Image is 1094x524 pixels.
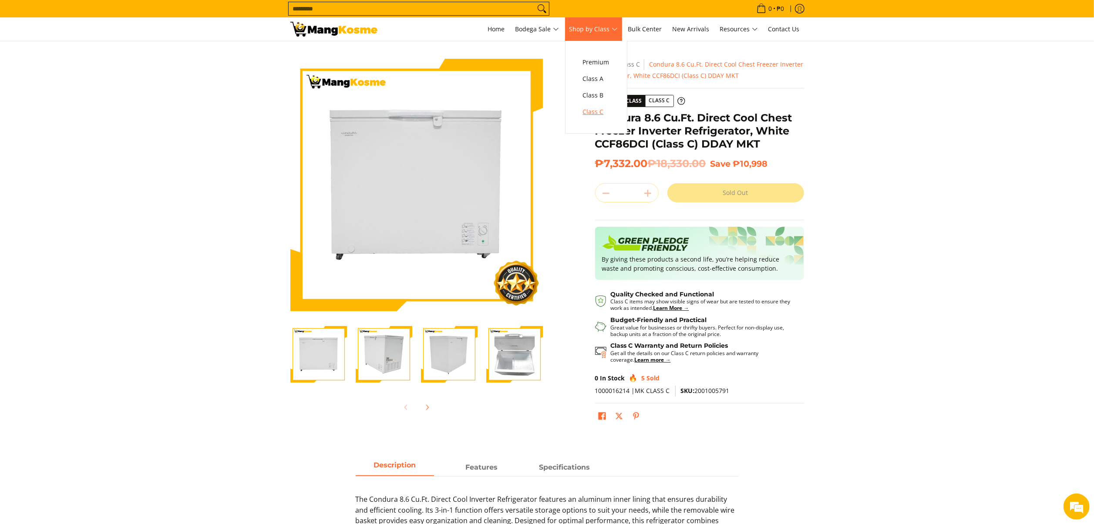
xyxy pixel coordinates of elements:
a: Post on X [613,410,625,425]
span: Shop by Class [569,24,618,35]
a: Description [356,460,434,476]
p: By giving these products a second life, you’re helping reduce waste and promoting conscious, cost... [602,255,797,273]
span: Home [488,25,505,33]
a: Learn More → [653,304,689,312]
a: Bodega Sale [511,17,563,41]
strong: Quality Checked and Functional [611,290,714,298]
a: New Arrivals [668,17,714,41]
a: Product Class Class C [595,95,685,107]
span: Condura 8.6 Cu.Ft. Direct Cool Chest Freezer Inverter Refrigerator, White CCF86DCI (Class C) DDAY... [595,60,804,80]
img: Condura 8.6 Cu.Ft. Direct Cool Chest Freezer Inverter Refrigerator, White CCF86DCI (Class C) DDAY... [356,326,412,383]
span: Class A [583,74,609,84]
p: Great value for businesses or thrifty buyers. Perfect for non-display use, backup units at a frac... [611,324,795,337]
h1: Condura 8.6 Cu.Ft. Direct Cool Chest Freezer Inverter Refrigerator, White CCF86DCI (Class C) DDAY... [595,111,804,151]
span: 0 [595,374,599,382]
span: Sold [647,374,660,382]
a: Description 1 [443,460,521,476]
a: Contact Us [764,17,804,41]
img: Condura 8.6 Cu.Ft. Chest Freezer Ref (Class C) 9.9. DDAY l Mang Kosme [290,22,377,37]
a: Share on Facebook [596,410,608,425]
span: ₱10,998 [733,158,768,169]
img: Badge sustainability green pledge friendly [602,234,689,255]
a: Class C [619,60,640,68]
a: Description 2 [525,460,604,476]
button: Next [417,398,437,417]
span: Description [356,460,434,475]
button: Search [535,2,549,15]
span: Class C [646,95,673,106]
nav: Breadcrumbs [595,59,804,81]
span: 0 [767,6,774,12]
strong: Specifications [539,463,590,471]
span: 2001005791 [681,386,730,395]
span: Bodega Sale [515,24,559,35]
a: Premium [579,54,614,71]
p: Get all the details on our Class C return policies and warranty coverage. [611,350,795,363]
span: Resources [720,24,758,35]
span: Premium [583,57,609,68]
span: Class B [583,90,609,101]
span: Contact Us [768,25,800,33]
a: Pin on Pinterest [630,410,642,425]
a: Resources [716,17,762,41]
a: Learn more → [635,356,671,363]
img: Condura 8.6 Cu.Ft. Direct Cool Chest Freezer Inverter Refrigerator, White CCF86DCI (Class C) DDAY... [486,326,543,383]
a: Home [484,17,509,41]
strong: Class C Warranty and Return Policies [611,342,728,349]
span: SKU: [681,386,695,395]
a: Shop by Class [565,17,622,41]
p: Class C items may show visible signs of wear but are tested to ensure they work as intended. [611,298,795,311]
del: ₱18,330.00 [648,157,706,170]
span: New Arrivals [673,25,710,33]
nav: Main Menu [386,17,804,41]
a: Class C [579,104,614,120]
img: Condura 8.6 Cu.Ft. Direct Cool Chest Freezer Inverter Refrigerator, White CCF86DCI (Class C) DDAY... [421,326,478,383]
a: Bulk Center [624,17,666,41]
img: Condura 8.6 Cu.Ft. Direct Cool Chest Freezer Inverter Refrigerator, White CCF86DCI (Class C) DDAY... [290,326,347,383]
span: Bulk Center [628,25,662,33]
span: Class C [583,107,609,118]
span: • [754,4,787,13]
span: 1000016214 |MK CLASS C [595,386,670,395]
img: Condura 8.6 Cu.Ft. Direct Cool Chest Freezer Inverter Refrigerator, White CCF86DCI (Class C) DDAY... [290,59,543,311]
span: Save [710,158,731,169]
strong: Budget-Friendly and Practical [611,316,707,324]
span: 5 [642,374,645,382]
a: Class A [579,71,614,87]
span: ₱7,332.00 [595,157,706,170]
span: ₱0 [776,6,786,12]
a: Class B [579,87,614,104]
strong: Features [466,463,498,471]
span: In Stock [600,374,625,382]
